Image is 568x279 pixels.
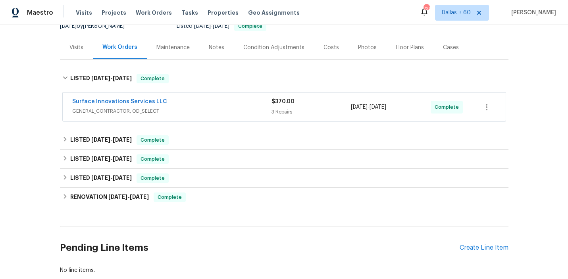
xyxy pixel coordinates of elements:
span: GENERAL_CONTRACTOR, OD_SELECT [72,107,271,115]
div: LISTED [DATE]-[DATE]Complete [60,131,508,150]
h6: LISTED [70,173,132,183]
span: [DATE] [108,194,127,200]
span: - [91,156,132,162]
div: LISTED [DATE]-[DATE]Complete [60,66,508,91]
h2: Pending Line Items [60,229,460,266]
span: Geo Assignments [248,9,300,17]
span: [DATE] [91,137,110,142]
span: Work Orders [136,9,172,17]
div: Cases [443,44,459,52]
div: 3 Repairs [271,108,351,116]
span: [DATE] [113,156,132,162]
span: Visits [76,9,92,17]
span: Complete [235,24,266,29]
div: Visits [69,44,83,52]
div: Create Line Item [460,244,508,252]
span: Dallas + 60 [442,9,471,17]
span: [DATE] [130,194,149,200]
h6: LISTED [70,154,132,164]
h6: LISTED [70,74,132,83]
span: [DATE] [194,23,211,29]
div: Work Orders [102,43,137,51]
div: Photos [358,44,377,52]
div: Condition Adjustments [243,44,304,52]
span: Listed [177,23,266,29]
div: RENOVATION [DATE]-[DATE]Complete [60,188,508,207]
span: - [351,103,386,111]
h6: RENOVATION [70,192,149,202]
span: - [108,194,149,200]
span: [DATE] [213,23,229,29]
span: $370.00 [271,99,295,104]
span: [DATE] [60,23,77,29]
span: Complete [154,193,185,201]
span: [DATE] [370,104,386,110]
div: Notes [209,44,224,52]
span: [DATE] [91,75,110,81]
span: Complete [137,75,168,83]
span: - [91,137,132,142]
span: [DATE] [351,104,368,110]
span: Tasks [181,10,198,15]
span: Complete [137,174,168,182]
span: Maestro [27,9,53,17]
div: No line items. [60,266,508,274]
span: Complete [435,103,462,111]
div: Costs [323,44,339,52]
a: Surface Innovations Services LLC [72,99,167,104]
span: [DATE] [91,175,110,181]
span: - [91,175,132,181]
span: [PERSON_NAME] [508,9,556,17]
h6: LISTED [70,135,132,145]
span: Projects [102,9,126,17]
div: LISTED [DATE]-[DATE]Complete [60,169,508,188]
div: by [PERSON_NAME] [60,21,134,31]
span: [DATE] [113,75,132,81]
span: Complete [137,155,168,163]
span: Properties [208,9,239,17]
div: LISTED [DATE]-[DATE]Complete [60,150,508,169]
span: [DATE] [113,175,132,181]
div: Floor Plans [396,44,424,52]
span: - [91,75,132,81]
div: 731 [424,5,429,13]
span: Complete [137,136,168,144]
span: [DATE] [113,137,132,142]
span: - [194,23,229,29]
div: Maintenance [156,44,190,52]
span: [DATE] [91,156,110,162]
